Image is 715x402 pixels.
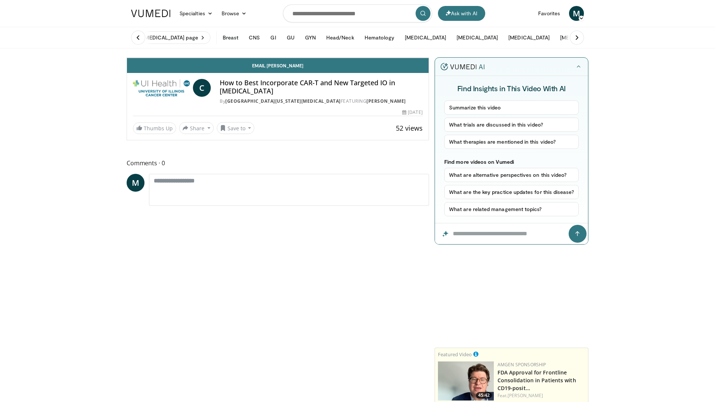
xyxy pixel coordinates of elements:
[498,361,546,368] a: Amgen Sponsorship
[244,30,264,45] button: CNS
[301,30,320,45] button: GYN
[127,158,429,168] span: Comments 0
[220,79,422,95] h4: How to Best Incorporate CAR-T and New Targeted IO in [MEDICAL_DATA]
[400,30,451,45] button: [MEDICAL_DATA]
[438,6,485,21] button: Ask with AI
[133,122,176,134] a: Thumbs Up
[508,392,543,399] a: [PERSON_NAME]
[127,174,144,192] a: M
[220,98,422,105] div: By FEATURING
[435,223,588,244] input: Question for the AI
[438,361,494,401] img: 0487cae3-be8e-480d-8894-c5ed9a1cba93.png.150x105_q85_crop-smart_upscale.png
[402,109,422,116] div: [DATE]
[444,159,579,165] p: Find more videos on Vumedi
[266,30,280,45] button: GI
[476,392,492,399] span: 45:42
[534,6,565,21] a: Favorites
[444,168,579,182] button: What are alternative perspectives on this video?
[133,79,190,97] img: University of Illinois Cancer Center
[217,122,255,134] button: Save to
[283,4,432,22] input: Search topics, interventions
[396,124,423,133] span: 52 views
[218,30,243,45] button: Breast
[444,185,579,199] button: What are the key practice updates for this disease?
[452,30,502,45] button: [MEDICAL_DATA]
[444,135,579,149] button: What therapies are mentioned in this video?
[175,6,217,21] a: Specialties
[366,98,406,104] a: [PERSON_NAME]
[131,10,171,17] img: VuMedi Logo
[455,250,567,343] iframe: Advertisement
[193,79,211,97] a: C
[179,122,214,134] button: Share
[282,30,299,45] button: GU
[438,351,472,358] small: Featured Video
[569,6,584,21] a: M
[556,30,606,45] button: [MEDICAL_DATA]
[444,83,579,93] h4: Find Insights in This Video With AI
[441,63,484,70] img: vumedi-ai-logo.v2.svg
[438,361,494,401] a: 45:42
[444,100,579,115] button: Summarize this video
[498,392,585,399] div: Feat.
[444,202,579,216] button: What are related management topics?
[504,30,554,45] button: [MEDICAL_DATA]
[127,31,210,44] a: Visit [MEDICAL_DATA] page
[127,58,429,73] a: Email [PERSON_NAME]
[498,369,576,392] a: FDA Approval for Frontline Consolidation in Patients with CD19-posit…
[444,118,579,132] button: What trials are discussed in this video?
[225,98,341,104] a: [GEOGRAPHIC_DATA][US_STATE][MEDICAL_DATA]
[360,30,399,45] button: Hematology
[322,30,359,45] button: Head/Neck
[217,6,251,21] a: Browse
